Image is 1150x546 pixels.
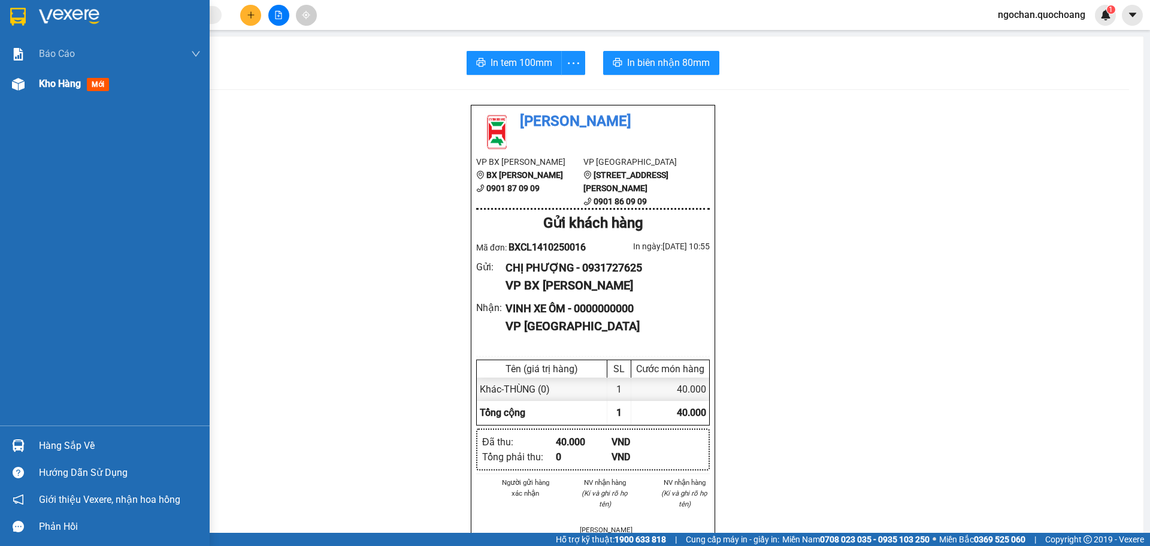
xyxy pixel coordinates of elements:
div: Hướng dẫn sử dụng [39,464,201,482]
div: 0000000000 [114,52,236,68]
span: 1 [616,407,622,418]
button: more [561,51,585,75]
div: Mã đơn: [476,240,593,255]
div: 40.000 [556,435,612,450]
span: Nhận: [114,10,143,23]
sup: 1 [1107,5,1115,14]
div: VND [612,450,667,464]
span: question-circle [13,467,24,478]
img: icon-new-feature [1100,10,1111,20]
div: Đã thu : [482,435,556,450]
div: CHỊ PHƯỢNG - 0931727625 [506,260,700,276]
span: environment [583,171,592,179]
span: 1 [1109,5,1113,14]
img: logo.jpg [476,110,518,152]
button: plus [240,5,261,26]
div: 0931727625 [10,53,106,70]
b: 0901 87 09 09 [486,183,540,193]
div: [GEOGRAPHIC_DATA] [114,10,236,37]
div: In ngày: [DATE] 10:55 [593,240,710,253]
span: printer [476,58,486,69]
span: | [675,533,677,546]
div: Hàng sắp về [39,437,201,455]
span: Đã thu : [9,79,46,91]
div: Cước món hàng [634,363,706,375]
span: In tem 100mm [491,55,552,70]
span: file-add [274,11,283,19]
b: 0901 86 09 09 [594,197,647,206]
span: copyright [1084,535,1092,544]
div: VINH XE ÔM - 0000000000 [506,300,700,317]
span: Miền Bắc [939,533,1025,546]
span: mới [87,78,109,91]
span: In biên nhận 80mm [627,55,710,70]
span: ⚪️ [933,537,936,542]
li: Người gửi hàng xác nhận [500,477,551,499]
div: VP [GEOGRAPHIC_DATA] [506,317,700,336]
div: BX [PERSON_NAME] [10,10,106,39]
span: notification [13,494,24,505]
button: file-add [268,5,289,26]
button: printerIn biên nhận 80mm [603,51,719,75]
span: Hỗ trợ kỹ thuật: [556,533,666,546]
button: caret-down [1122,5,1143,26]
li: VP BX [PERSON_NAME] [476,155,583,168]
span: Khác - THÙNG (0) [480,384,550,395]
span: Miền Nam [782,533,930,546]
span: aim [302,11,310,19]
li: NV nhận hàng [659,477,710,488]
button: printerIn tem 100mm [467,51,562,75]
li: VP [GEOGRAPHIC_DATA] [583,155,691,168]
img: solution-icon [12,48,25,61]
b: [STREET_ADDRESS][PERSON_NAME] [583,170,668,193]
i: (Kí và ghi rõ họ tên) [661,489,707,508]
span: plus [247,11,255,19]
div: Gửi khách hàng [476,212,710,235]
span: caret-down [1127,10,1138,20]
i: (Kí và ghi rõ họ tên) [582,489,628,508]
span: phone [583,197,592,206]
div: 40.000 [631,378,709,401]
span: 40.000 [677,407,706,418]
div: 1 [607,378,631,401]
span: more [562,56,585,71]
img: logo-vxr [10,8,26,26]
span: | [1034,533,1036,546]
div: CHỊ PHƯỢNG [10,39,106,53]
button: aim [296,5,317,26]
b: BX [PERSON_NAME] [486,170,563,180]
div: Tổng phải thu : [482,450,556,464]
img: warehouse-icon [12,78,25,91]
div: Gửi : [476,260,506,274]
span: ngochan.quochoang [988,7,1095,22]
li: [PERSON_NAME] [476,110,710,133]
div: 0 [556,450,612,464]
div: Nhận : [476,300,506,315]
div: 40.000 [9,77,108,92]
li: [PERSON_NAME] [580,524,631,535]
strong: 0708 023 035 - 0935 103 250 [820,535,930,544]
li: NV nhận hàng [580,477,631,488]
span: BXCL1410250016 [509,242,586,253]
span: Tổng cộng [480,407,525,418]
span: down [191,49,201,59]
span: environment [476,171,485,179]
div: VND [612,435,667,450]
span: message [13,521,24,532]
span: Kho hàng [39,78,81,89]
strong: 1900 633 818 [615,535,666,544]
span: printer [613,58,622,69]
div: SL [610,363,628,375]
span: Báo cáo [39,46,75,61]
strong: 0369 525 060 [974,535,1025,544]
span: phone [476,184,485,192]
div: VINH XE ÔM [114,37,236,52]
div: Phản hồi [39,518,201,536]
span: Cung cấp máy in - giấy in: [686,533,779,546]
span: Giới thiệu Vexere, nhận hoa hồng [39,492,180,507]
div: VP BX [PERSON_NAME] [506,276,700,295]
div: Tên (giá trị hàng) [480,363,604,375]
img: warehouse-icon [12,439,25,452]
span: Gửi: [10,11,29,24]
